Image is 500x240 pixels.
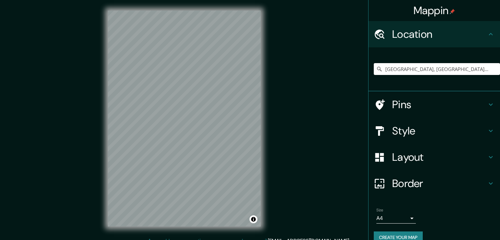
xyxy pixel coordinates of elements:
[250,215,257,223] button: Toggle attribution
[376,207,383,213] label: Size
[369,118,500,144] div: Style
[369,91,500,118] div: Pins
[376,213,416,224] div: A4
[369,21,500,47] div: Location
[392,177,487,190] h4: Border
[369,144,500,170] div: Layout
[108,11,261,227] canvas: Map
[369,170,500,197] div: Border
[374,63,500,75] input: Pick your city or area
[392,124,487,137] h4: Style
[392,98,487,111] h4: Pins
[392,151,487,164] h4: Layout
[414,4,455,17] h4: Mappin
[392,28,487,41] h4: Location
[450,9,455,14] img: pin-icon.png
